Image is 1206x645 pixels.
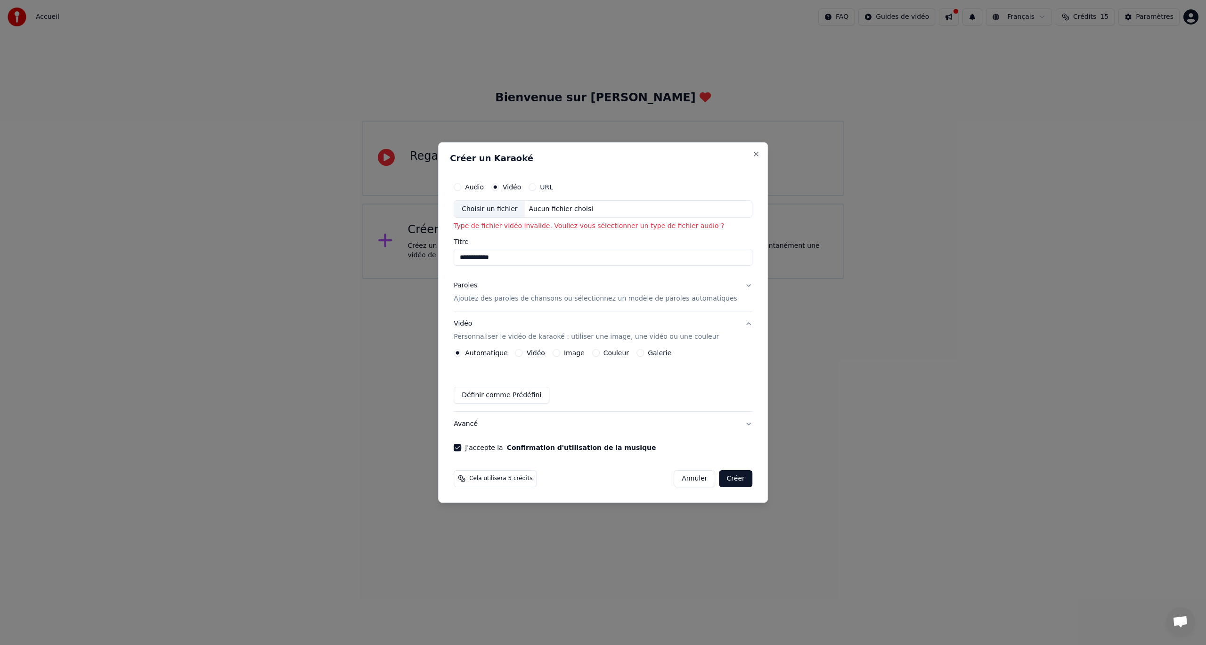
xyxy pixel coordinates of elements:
div: Aucun fichier choisi [525,204,597,214]
div: Paroles [454,281,477,291]
label: URL [540,184,553,190]
label: Image [564,350,585,356]
p: Type de fichier vidéo invalide. Vouliez-vous sélectionner un type de fichier audio ? [454,222,752,231]
button: Créer [719,470,752,487]
p: Personnaliser le vidéo de karaoké : utiliser une image, une vidéo ou une couleur [454,332,719,342]
div: VidéoPersonnaliser le vidéo de karaoké : utiliser une image, une vidéo ou une couleur [454,349,752,411]
label: Galerie [648,350,671,356]
div: Vidéo [454,319,719,342]
label: Couleur [603,350,629,356]
button: J'accepte la [507,444,656,451]
label: Audio [465,184,484,190]
div: Choisir un fichier [454,201,525,218]
p: Ajoutez des paroles de chansons ou sélectionnez un modèle de paroles automatiques [454,294,737,304]
label: J'accepte la [465,444,656,451]
span: Cela utilisera 5 crédits [469,475,532,482]
label: Titre [454,239,752,245]
button: Définir comme Prédéfini [454,387,549,404]
label: Vidéo [503,184,521,190]
button: ParolesAjoutez des paroles de chansons ou sélectionnez un modèle de paroles automatiques [454,274,752,311]
button: VidéoPersonnaliser le vidéo de karaoké : utiliser une image, une vidéo ou une couleur [454,311,752,349]
label: Automatique [465,350,507,356]
h2: Créer un Karaoké [450,154,756,163]
button: Avancé [454,412,752,436]
label: Vidéo [527,350,545,356]
button: Annuler [674,470,715,487]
